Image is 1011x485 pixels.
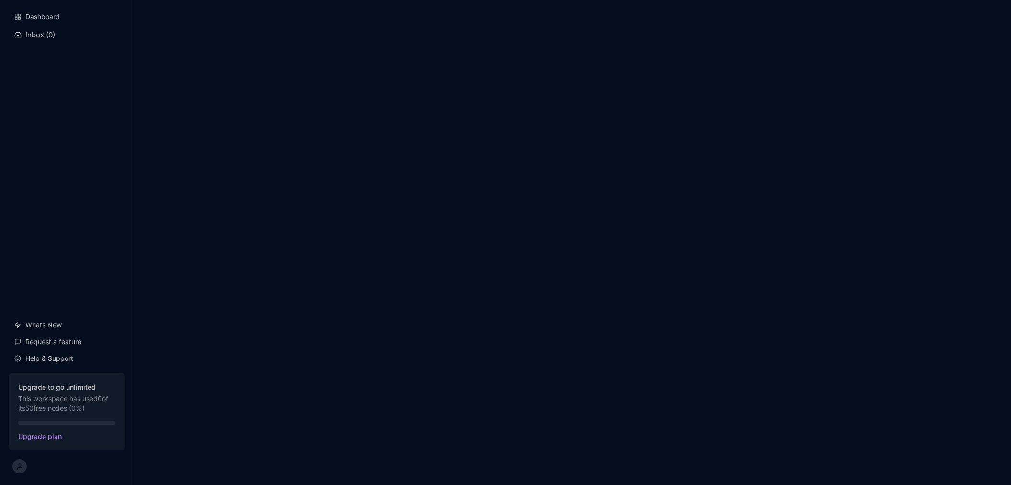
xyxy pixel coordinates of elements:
strong: Upgrade to go unlimited [18,382,115,392]
button: Inbox (0) [9,26,125,43]
span: Upgrade plan [18,432,115,441]
a: Help & Support [9,349,125,368]
div: This workspace has used 0 of its 50 free nodes ( 0 %) [18,382,115,413]
button: Upgrade to go unlimitedThis workspace has used0of its50free nodes (0%)Upgrade plan [9,373,125,450]
a: Whats New [9,316,125,334]
a: Dashboard [9,8,125,26]
a: Request a feature [9,333,125,351]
